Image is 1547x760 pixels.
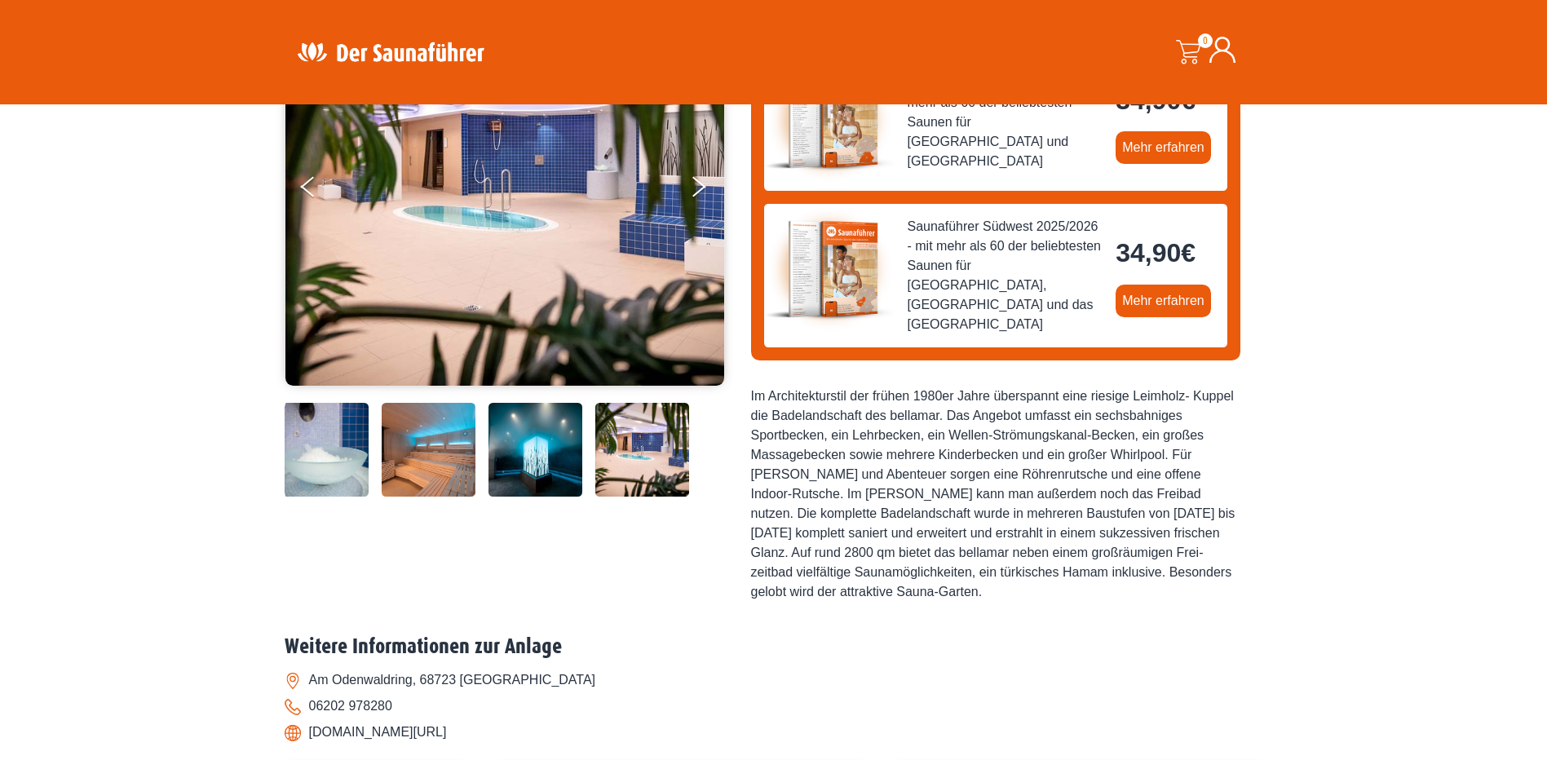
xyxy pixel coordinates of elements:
li: [DOMAIN_NAME][URL] [285,719,1263,745]
button: Previous [301,170,342,210]
div: Im Architekturstil der frühen 1980er Jahre überspannt eine riesige Leimholz- Kuppel die Badelands... [751,387,1240,602]
img: der-saunafuehrer-2025-suedwest.jpg [764,204,895,334]
span: € [1181,238,1196,267]
span: Saunaführer Süd 2025/2026 - mit mehr als 60 der beliebtesten Saunen für [GEOGRAPHIC_DATA] und [GE... [908,73,1103,171]
li: Am Odenwaldring, 68723 [GEOGRAPHIC_DATA] [285,667,1263,693]
a: Mehr erfahren [1116,285,1211,317]
li: 06202 978280 [285,693,1263,719]
span: € [1181,86,1196,115]
span: 0 [1198,33,1213,48]
bdi: 34,90 [1116,238,1196,267]
span: Saunaführer Südwest 2025/2026 - mit mehr als 60 der beliebtesten Saunen für [GEOGRAPHIC_DATA], [G... [908,217,1103,334]
img: der-saunafuehrer-2025-sued.jpg [764,55,895,185]
h2: Weitere Informationen zur Anlage [285,634,1263,660]
a: Mehr erfahren [1116,131,1211,164]
button: Next [689,170,730,210]
bdi: 34,90 [1116,86,1196,115]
